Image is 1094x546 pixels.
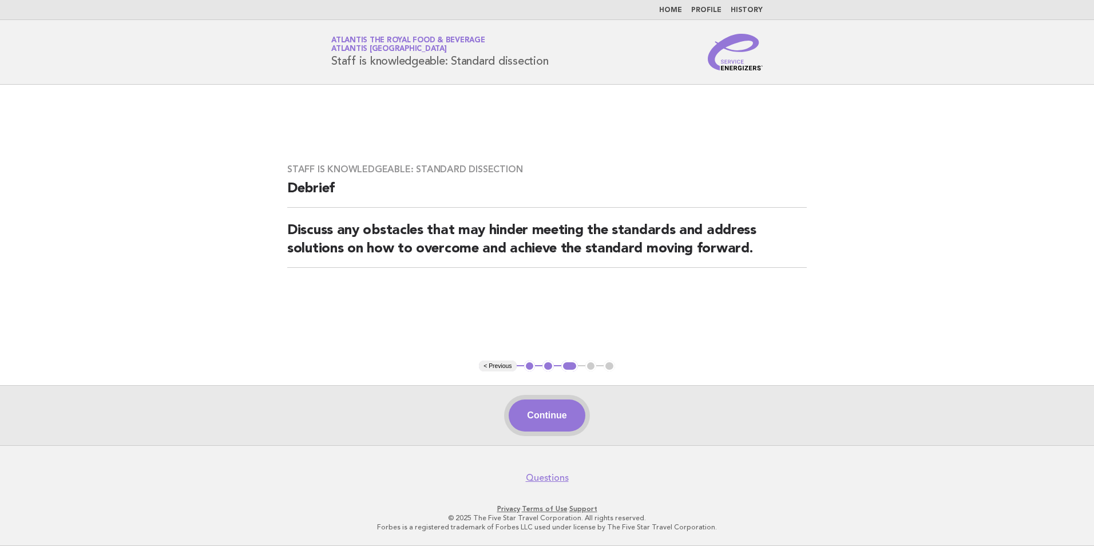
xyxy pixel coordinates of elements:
h2: Debrief [287,180,807,208]
img: Service Energizers [708,34,763,70]
p: · · [197,504,897,513]
a: Privacy [497,505,520,513]
button: Continue [509,399,585,432]
a: Terms of Use [522,505,568,513]
a: History [731,7,763,14]
p: Forbes is a registered trademark of Forbes LLC used under license by The Five Star Travel Corpora... [197,523,897,532]
span: Atlantis [GEOGRAPHIC_DATA] [331,46,447,53]
button: 1 [524,361,536,372]
a: Support [569,505,597,513]
h3: Staff is knowledgeable: Standard dissection [287,164,807,175]
button: 2 [542,361,554,372]
a: Questions [526,472,569,484]
a: Home [659,7,682,14]
h1: Staff is knowledgeable: Standard dissection [331,37,548,67]
button: 3 [561,361,578,372]
a: Atlantis the Royal Food & BeverageAtlantis [GEOGRAPHIC_DATA] [331,37,485,53]
a: Profile [691,7,722,14]
p: © 2025 The Five Star Travel Corporation. All rights reserved. [197,513,897,523]
button: < Previous [479,361,516,372]
h2: Discuss any obstacles that may hinder meeting the standards and address solutions on how to overc... [287,221,807,268]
